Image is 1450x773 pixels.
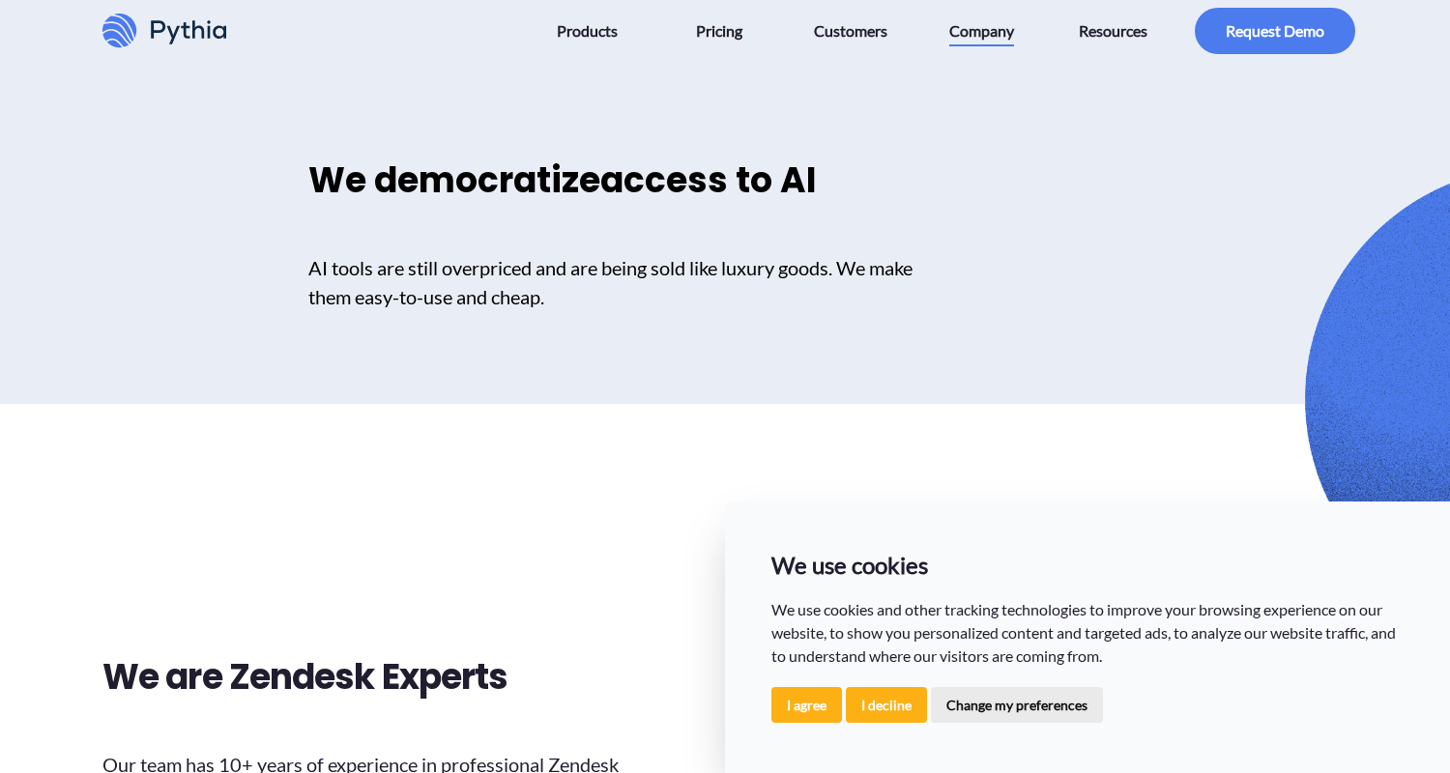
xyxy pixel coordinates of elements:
[931,687,1103,723] button: Change my preferences
[949,15,1014,46] span: Company
[600,156,817,205] span: access to AI
[308,253,929,311] p: AI tools are still overpriced and are being sold like luxury goods. We make them easy-to-use and ...
[771,687,842,723] button: I agree
[696,15,742,46] span: Pricing
[557,15,618,46] span: Products
[846,687,927,723] button: I decline
[814,15,887,46] span: Customers
[102,651,708,703] h2: We are Zendesk Experts
[308,156,600,205] span: We democratize
[1079,15,1147,46] span: Resources
[771,548,1404,583] p: We use cookies
[771,598,1404,668] p: We use cookies and other tracking technologies to improve your browsing experience on our website...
